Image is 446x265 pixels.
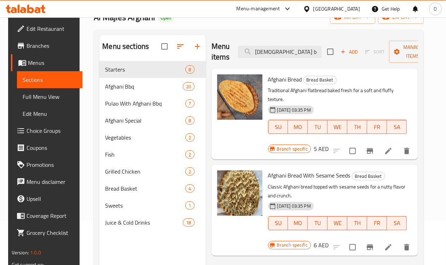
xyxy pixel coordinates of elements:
[185,150,194,159] div: items
[384,147,393,155] a: Edit menu item
[186,151,194,158] span: 2
[185,201,194,210] div: items
[390,122,404,132] span: SA
[347,120,367,134] button: TH
[304,76,336,84] span: Bread Basket
[268,86,407,104] p: Traditional Afghani flatbread baked fresh for a soft and fluffy texture.
[99,214,205,231] div: Juice & Cold Drinks18
[23,109,77,118] span: Edit Menu
[27,177,77,186] span: Menu disclaimer
[17,71,83,88] a: Sections
[367,216,387,230] button: FR
[17,105,83,122] a: Edit Menu
[186,134,194,141] span: 2
[217,170,262,216] img: Afghani Bread With Sesame Seeds
[336,13,370,22] span: import
[12,248,29,257] span: Version:
[389,41,436,63] button: Manage items
[158,15,174,21] span: Open
[398,142,415,159] button: delete
[328,120,347,134] button: WE
[27,229,77,237] span: Grocery Checklist
[338,46,360,57] button: Add
[352,172,385,180] div: Bread Basket
[291,218,305,228] span: MO
[99,58,205,234] nav: Menu sections
[183,218,194,227] div: items
[183,219,194,226] span: 18
[345,143,360,158] span: Select to update
[217,74,262,120] img: Afghani Bread
[186,185,194,192] span: 4
[384,13,418,22] span: export
[434,5,437,13] span: D
[105,116,185,125] span: Afghani Special
[99,146,205,163] div: Fish2
[186,168,194,175] span: 2
[105,133,185,142] span: Vegetables
[99,112,205,129] div: Afghani Special8
[238,46,322,58] input: search
[268,182,407,200] p: Classic Afghani bread topped with sesame seeds for a nutty flavor and crunch.
[105,82,183,91] span: Afghani Bbq
[274,203,314,209] span: [DATE] 03:35 PM
[288,120,308,134] button: MO
[105,218,183,227] span: Juice & Cold Drinks
[27,24,77,33] span: Edit Restaurant
[99,78,205,95] div: Afghani Bbq20
[347,216,367,230] button: TH
[11,122,83,139] a: Choice Groups
[308,120,328,134] button: TU
[99,61,205,78] div: Starters8
[288,216,308,230] button: MO
[27,212,77,220] span: Coverage Report
[185,184,194,193] div: items
[367,120,387,134] button: FR
[105,150,185,159] span: Fish
[11,37,83,54] a: Branches
[105,99,185,108] span: Pulao With Afghani Bbq
[314,240,329,250] h6: 6 AED
[398,239,415,256] button: delete
[237,5,280,13] div: Menu-management
[11,20,83,37] a: Edit Restaurant
[11,156,83,173] a: Promotions
[268,170,351,181] span: Afghani Bread With Sesame Seeds
[11,207,83,224] a: Coverage Report
[102,41,149,52] h2: Menu sections
[271,122,285,132] span: SU
[311,122,325,132] span: TU
[212,41,230,62] h2: Menu items
[105,167,185,176] span: Grilled Chicken
[268,216,288,230] button: SU
[370,218,384,228] span: FR
[99,95,205,112] div: Pulao With Afghani Bbq7
[186,117,194,124] span: 8
[340,48,359,56] span: Add
[330,218,344,228] span: WE
[268,120,288,134] button: SU
[183,83,194,90] span: 20
[27,160,77,169] span: Promotions
[314,144,329,154] h6: 5 AED
[158,14,174,22] div: Open
[99,129,205,146] div: Vegetables2
[27,194,77,203] span: Upsell
[11,173,83,190] a: Menu disclaimer
[27,126,77,135] span: Choice Groups
[274,107,314,113] span: [DATE] 03:35 PM
[291,122,305,132] span: MO
[30,248,41,257] span: 1.0.0
[361,142,378,159] button: Branch-specific-item
[23,92,77,101] span: Full Menu View
[395,43,431,61] span: Manage items
[274,146,311,152] span: Branch specific
[28,58,77,67] span: Menus
[105,184,185,193] span: Bread Basket
[274,242,311,248] span: Branch specific
[390,218,404,228] span: SA
[99,197,205,214] div: Sweets1
[11,190,83,207] a: Upsell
